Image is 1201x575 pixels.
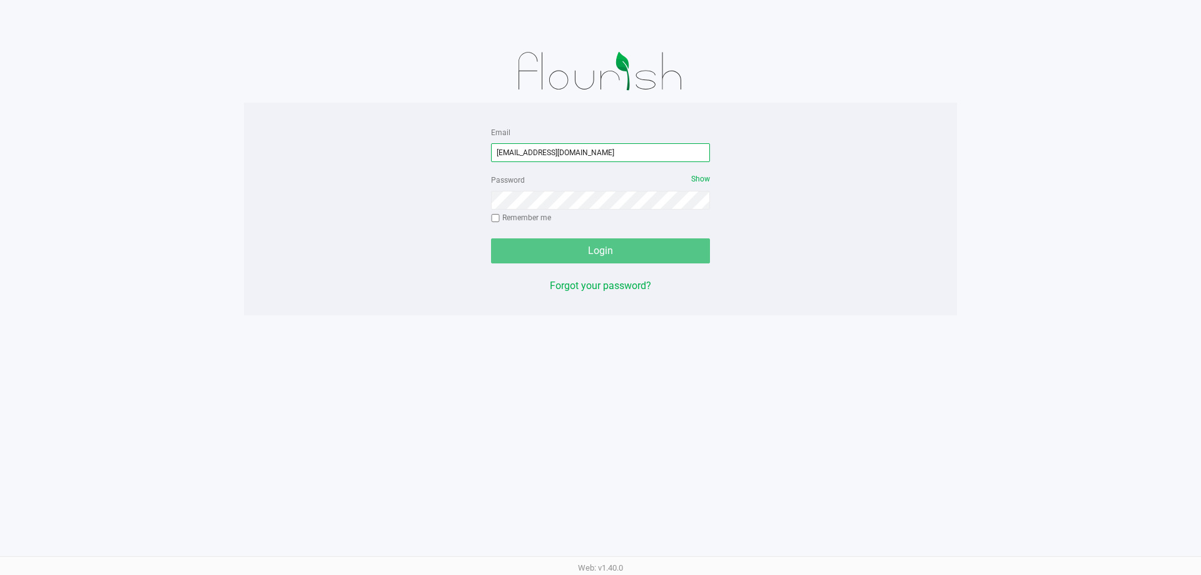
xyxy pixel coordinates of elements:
input: Remember me [491,214,500,223]
label: Password [491,175,525,186]
label: Remember me [491,212,551,223]
label: Email [491,127,510,138]
button: Forgot your password? [550,278,651,293]
span: Web: v1.40.0 [578,563,623,572]
span: Show [691,175,710,183]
